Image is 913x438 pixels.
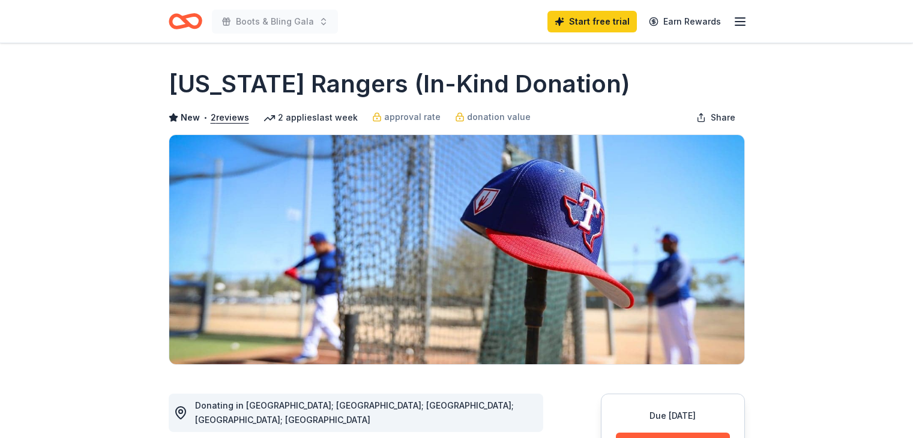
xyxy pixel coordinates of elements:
button: 2reviews [211,110,249,125]
span: Donating in [GEOGRAPHIC_DATA]; [GEOGRAPHIC_DATA]; [GEOGRAPHIC_DATA]; [GEOGRAPHIC_DATA]; [GEOGRAPH... [195,400,514,425]
button: Share [687,106,745,130]
a: donation value [455,110,531,124]
div: Due [DATE] [616,409,730,423]
a: Home [169,7,202,35]
img: Image for Texas Rangers (In-Kind Donation) [169,135,744,364]
span: • [203,113,207,122]
span: Share [711,110,735,125]
button: Boots & Bling Gala [212,10,338,34]
a: approval rate [372,110,441,124]
span: Boots & Bling Gala [236,14,314,29]
a: Start free trial [547,11,637,32]
span: donation value [467,110,531,124]
h1: [US_STATE] Rangers (In-Kind Donation) [169,67,630,101]
a: Earn Rewards [642,11,728,32]
span: New [181,110,200,125]
span: approval rate [384,110,441,124]
div: 2 applies last week [264,110,358,125]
